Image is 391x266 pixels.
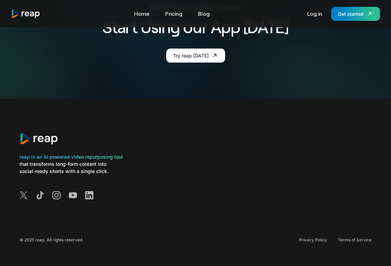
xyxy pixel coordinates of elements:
img: reap logo [11,9,40,18]
a: home [11,9,40,18]
a: Privacy Policy [299,237,327,243]
a: Log in [304,8,326,19]
div: Try reap [DATE] [173,52,209,59]
a: Blog [195,8,213,19]
a: Terms of Service [338,237,372,243]
div: reap is an AI powered video repurposing tool [19,153,123,160]
a: Try reap [DATE] [166,49,225,63]
a: Home [131,8,153,19]
div: © 2025 reap. All rights reserved. [19,237,83,243]
a: Get started [331,7,380,21]
div: Get started [338,10,364,17]
a: Pricing [162,8,186,19]
div: that transforms long-form content into social-ready shorts with a single click. [19,160,123,175]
